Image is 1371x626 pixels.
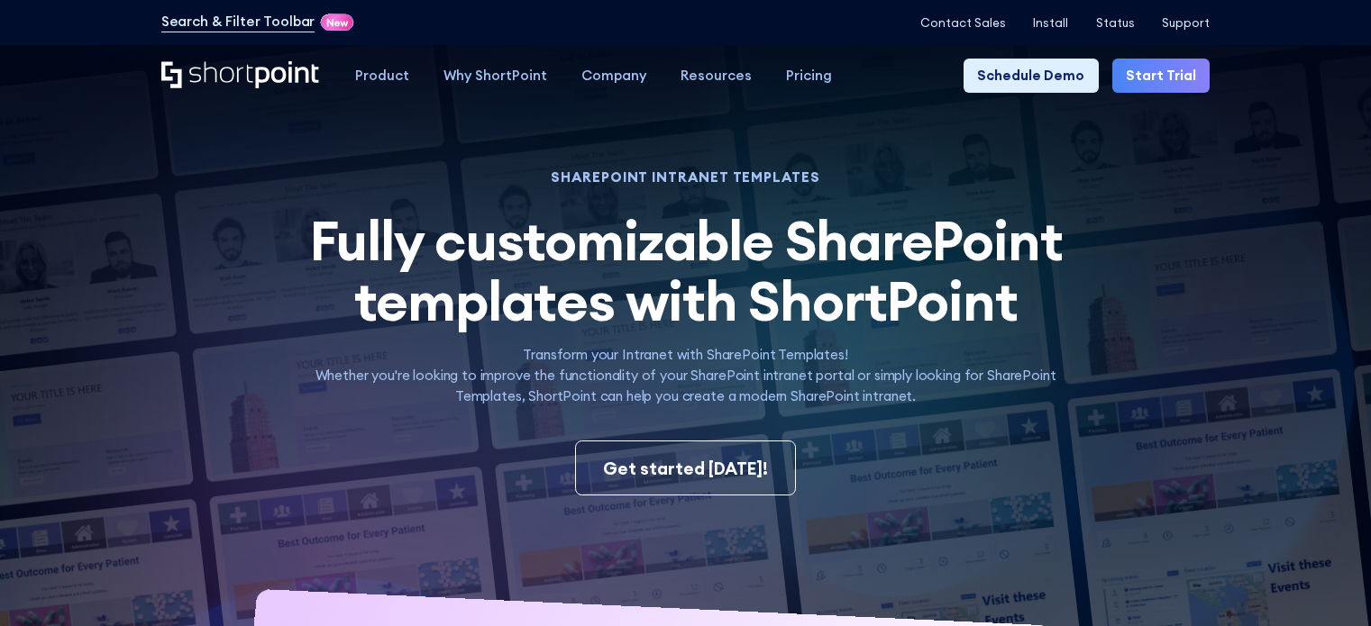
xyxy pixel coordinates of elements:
a: Search & Filter Toolbar [161,12,315,32]
div: Product [355,66,409,86]
a: Resources [663,59,769,93]
a: Status [1096,16,1135,30]
div: Why ShortPoint [443,66,547,86]
p: Transform your Intranet with SharePoint Templates! Whether you're looking to improve the function... [285,345,1087,406]
div: Resources [681,66,752,86]
a: Schedule Demo [964,59,1098,93]
a: Start Trial [1112,59,1210,93]
div: Pricing [786,66,832,86]
a: Install [1033,16,1068,30]
div: Company [581,66,646,86]
a: Contact Sales [920,16,1006,30]
span: Fully customizable SharePoint templates with ShortPoint [309,205,1063,335]
a: Support [1162,16,1210,30]
div: Get started [DATE]! [603,456,768,482]
a: Home [161,61,321,91]
a: Get started [DATE]! [575,440,797,495]
a: Pricing [769,59,849,93]
a: Why ShortPoint [426,59,564,93]
h1: SHAREPOINT INTRANET TEMPLATES [285,171,1087,184]
a: Product [338,59,426,93]
a: Company [564,59,663,93]
iframe: Chat Widget [1281,540,1371,626]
